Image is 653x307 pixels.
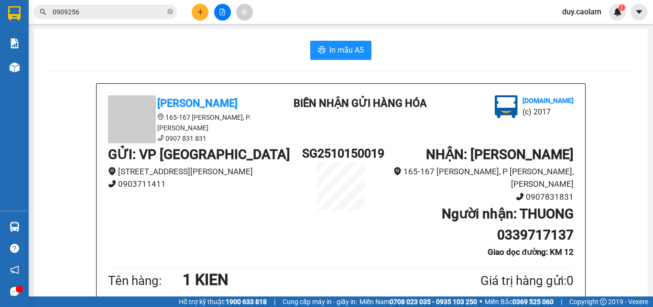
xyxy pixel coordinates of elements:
button: plus [192,4,208,21]
span: plus [197,9,204,15]
b: Người nhận : THUONG 0339717137 [442,206,574,243]
img: logo.jpg [495,95,518,118]
span: search [40,9,46,15]
li: 0907831831 [380,191,574,204]
b: BIÊN NHẬN GỬI HÀNG HÓA [294,97,427,109]
span: | [561,296,562,307]
span: file-add [219,9,226,15]
b: [PERSON_NAME] [157,97,238,109]
img: warehouse-icon [10,222,20,232]
span: notification [10,265,19,274]
b: GỬI : VP [GEOGRAPHIC_DATA] [108,147,290,162]
li: (c) 2017 [522,106,574,118]
b: [DOMAIN_NAME] [522,97,574,104]
span: | [274,296,275,307]
input: Tìm tên, số ĐT hoặc mã đơn [53,7,165,17]
button: printerIn mẫu A5 [310,41,371,60]
span: Cung cấp máy in - giấy in: [283,296,357,307]
h1: SG2510150019 [302,144,380,163]
span: Hỗ trợ kỹ thuật: [179,296,267,307]
span: message [10,287,19,296]
img: warehouse-icon [10,62,20,72]
span: duy.caolam [555,6,609,18]
span: printer [318,46,326,55]
li: [STREET_ADDRESS][PERSON_NAME] [108,165,302,178]
span: In mẫu A5 [329,44,364,56]
span: environment [157,114,164,120]
div: Tên hàng: [108,271,183,291]
span: copyright [600,298,607,305]
b: Giao dọc đường: KM 12 [488,247,574,257]
img: logo-vxr [8,6,21,21]
span: phone [108,180,116,188]
div: Giá trị hàng gửi: 0 [434,271,574,291]
span: question-circle [10,244,19,253]
span: ⚪️ [479,300,482,304]
img: icon-new-feature [613,8,622,16]
span: aim [241,9,248,15]
span: environment [108,167,116,175]
span: Miền Bắc [485,296,554,307]
span: 1 [620,4,623,11]
sup: 1 [619,4,625,11]
strong: 0708 023 035 - 0935 103 250 [390,298,477,306]
span: close-circle [167,9,173,14]
h1: 1 KIEN [183,268,434,292]
li: 0903711411 [108,178,302,191]
span: close-circle [167,8,173,17]
li: 165-167 [PERSON_NAME], P [PERSON_NAME], [PERSON_NAME] [380,165,574,191]
button: caret-down [631,4,647,21]
strong: 1900 633 818 [226,298,267,306]
span: caret-down [635,8,643,16]
span: phone [157,135,164,141]
span: phone [516,193,524,201]
li: 0907 831 831 [108,133,280,144]
strong: 0369 525 060 [512,298,554,306]
span: environment [393,167,402,175]
button: file-add [214,4,231,21]
b: NHẬN : [PERSON_NAME] [426,147,574,162]
img: solution-icon [10,38,20,48]
span: Miền Nam [359,296,477,307]
li: 165-167 [PERSON_NAME], P. [PERSON_NAME] [108,112,280,133]
button: aim [236,4,253,21]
